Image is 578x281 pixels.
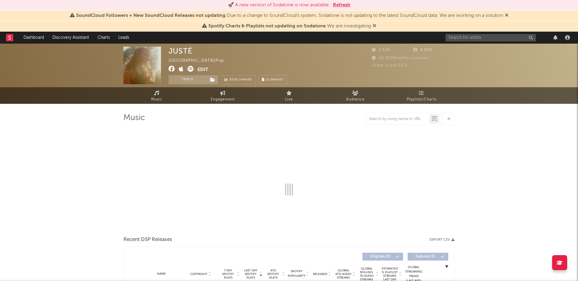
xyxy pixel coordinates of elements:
span: Summary [266,78,284,82]
button: Features(0) [408,253,448,261]
span: : Due to a change to SoundCloud's system, Sodatone is not updating to the latest SoundCloud data.... [76,13,503,18]
a: Engagement [190,87,256,104]
input: Search for artists [446,34,536,42]
a: Benchmark [221,75,256,84]
div: 🚀 A new version of Sodatone is now available. [228,2,330,9]
span: Originals ( 0 ) [366,255,394,258]
span: Features ( 0 ) [412,255,439,258]
span: Audience [346,96,365,103]
button: Refresh [333,2,350,9]
a: Leads [114,32,133,44]
button: Edit [197,66,208,73]
span: Engagement [211,96,235,103]
span: Copyright [190,272,207,276]
span: Spotify Charts & Playlists not updating on Sodatone [208,24,326,29]
span: Spotify Popularity [288,269,306,278]
span: Released [313,272,327,276]
button: Originals(0) [362,253,403,261]
button: Export CSV [430,238,455,242]
span: Last Day Spotify Plays [243,269,259,279]
a: Discovery Assistant [48,32,93,44]
input: Search by song name or URL [366,117,430,122]
div: [GEOGRAPHIC_DATA] | Pop [169,57,231,64]
a: Live [256,87,322,104]
button: Summary [259,75,287,84]
span: Dismiss [505,13,508,18]
div: Name [142,272,181,276]
span: Jump Score: 58.9 [372,63,407,67]
span: 7 Day Spotify Plays [220,269,236,279]
button: Track [169,75,206,84]
a: Playlists/Charts [388,87,455,104]
span: 8.800 [413,48,432,52]
span: 2.939 [372,48,390,52]
span: ATD Spotify Plays [265,269,281,279]
a: Music [123,87,190,104]
span: Global ATD Audio Streams [335,269,352,279]
a: Audience [322,87,388,104]
span: Live [285,96,293,103]
span: Playlists/Charts [407,96,437,103]
span: Dismiss [373,24,376,29]
a: Dashboard [19,32,48,44]
span: : We are investigating [208,24,371,29]
span: Benchmark [229,76,252,84]
div: JUSTÉ [169,47,192,55]
span: SoundCloud Followers + New SoundCloud Releases not updating [76,13,225,18]
a: Charts [93,32,114,44]
span: 43.350 Monthly Listeners [372,56,429,60]
span: Music [151,96,162,103]
span: Recent DSP Releases [123,236,172,243]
